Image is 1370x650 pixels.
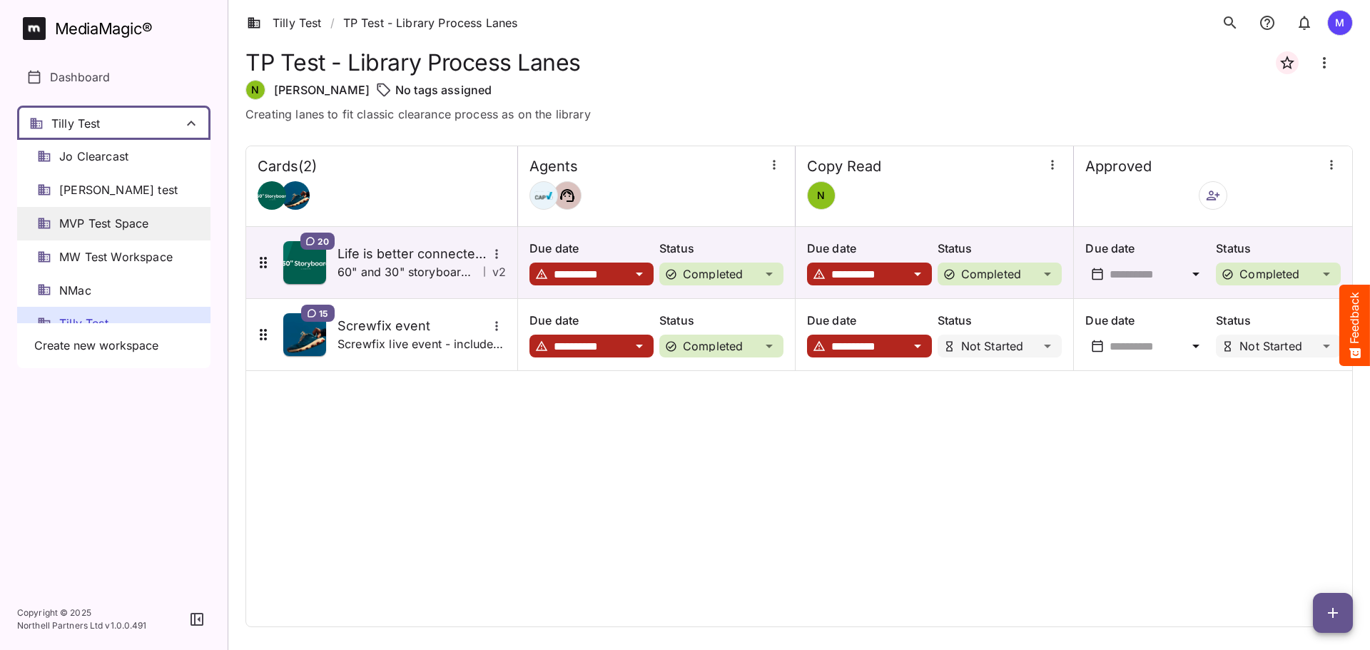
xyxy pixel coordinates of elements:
button: notifications [1253,9,1282,37]
span: / [330,14,335,31]
span: Tilly Test [59,315,108,332]
span: MW Test Workspace [59,249,173,265]
span: NMac [59,283,91,299]
button: Create new workspace [26,332,202,360]
span: [PERSON_NAME] test [59,182,178,198]
button: notifications [1290,9,1319,37]
button: search [1216,9,1244,37]
span: Create new workspace [34,337,158,354]
span: Jo Clearcast [59,148,128,165]
a: Tilly Test [247,14,322,31]
div: M [1327,10,1353,36]
span: MVP Test Space [59,215,148,232]
button: Feedback [1339,285,1370,366]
